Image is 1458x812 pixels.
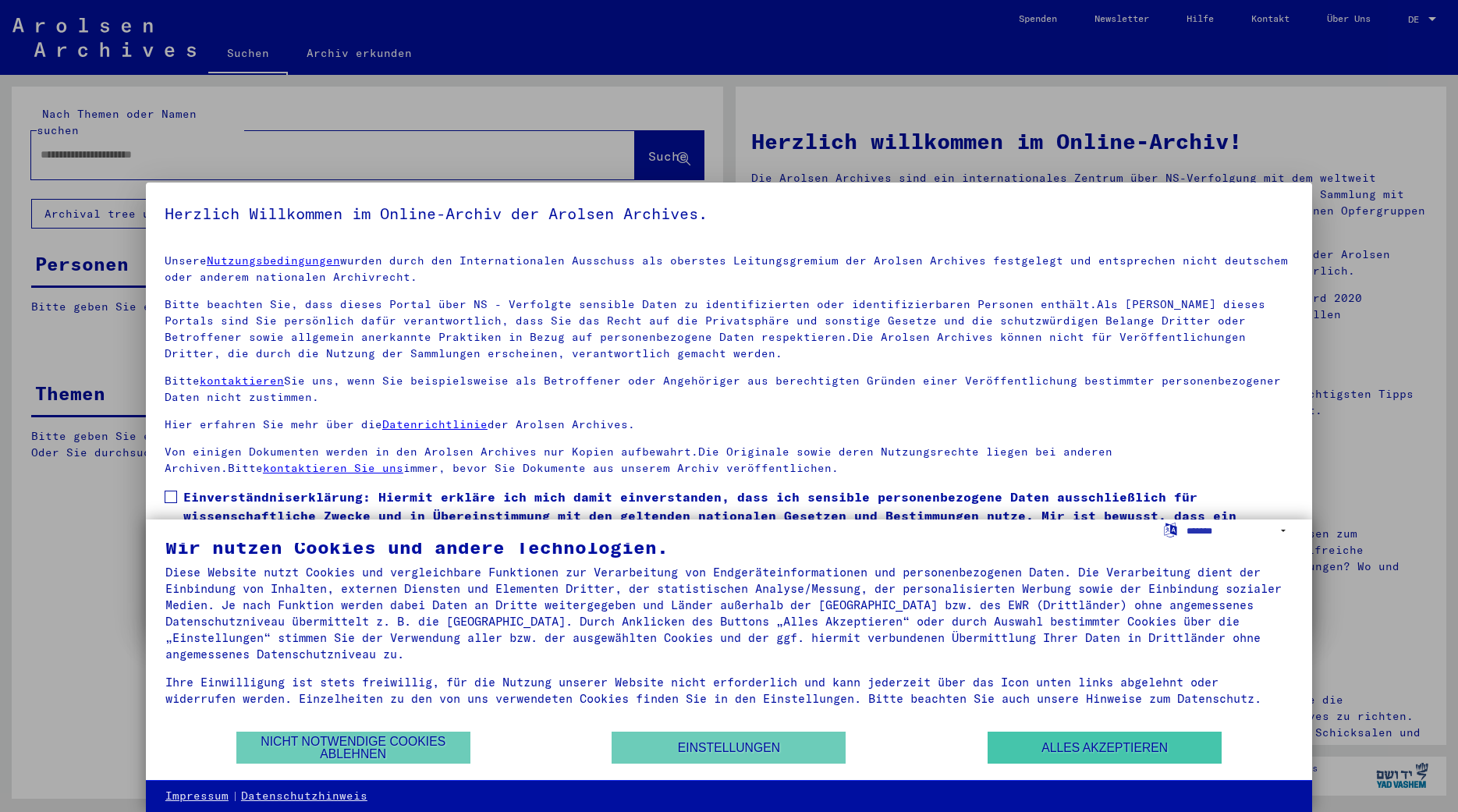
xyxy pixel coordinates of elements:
[165,201,1293,226] h5: Herzlich Willkommen im Online-Archiv der Arolsen Archives.
[1162,522,1179,537] label: Sprache auswählen
[183,488,1293,544] span: Einverständniserklärung: Hiermit erkläre ich mich damit einverstanden, dass ich sensible personen...
[200,374,284,388] a: kontaktieren
[165,789,229,804] a: Impressum
[165,253,1293,285] p: Unsere wurden durch den Internationalen Ausschuss als oberstes Leitungsgremium der Arolsen Archiv...
[236,732,470,764] button: Nicht notwendige Cookies ablehnen
[165,296,1293,362] p: Bitte beachten Sie, dass dieses Portal über NS - Verfolgte sensible Daten zu identifizierten oder...
[165,674,1293,707] div: Ihre Einwilligung ist stets freiwillig, für die Nutzung unserer Website nicht erforderlich und ka...
[207,254,340,268] a: Nutzungsbedingungen
[165,537,1293,556] div: Wir nutzen Cookies und andere Technologien.
[165,417,1293,433] p: Hier erfahren Sie mehr über die der Arolsen Archives.
[165,564,1293,662] div: Diese Website nutzt Cookies und vergleichbare Funktionen zur Verarbeitung von Endgeräteinformatio...
[382,417,488,431] a: Datenrichtlinie
[241,789,367,804] a: Datenschutzhinweis
[165,373,1293,406] p: Bitte Sie uns, wenn Sie beispielsweise als Betroffener oder Angehöriger aus berechtigten Gründen ...
[988,732,1222,764] button: Alles akzeptieren
[165,444,1293,477] p: Von einigen Dokumenten werden in den Arolsen Archives nur Kopien aufbewahrt.Die Originale sowie d...
[612,732,846,764] button: Einstellungen
[1187,519,1293,542] select: Sprache auswählen
[263,461,403,475] a: kontaktieren Sie uns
